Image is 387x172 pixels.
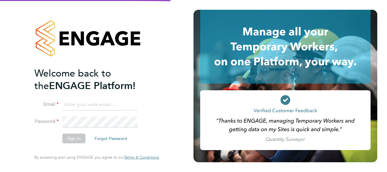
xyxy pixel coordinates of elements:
span: By accessing and using ENGAGE you agree to our [34,155,159,160]
label: Email [34,101,59,108]
input: Enter your work email... [62,99,138,110]
button: Sign In [62,134,85,143]
button: Forgot Password [90,134,132,143]
h2: ENGAGE Platform! [34,67,153,92]
label: Password [34,118,59,125]
span: Terms & Conditions [124,155,159,160]
a: Terms & Conditions [124,155,159,160]
span: Welcome back to the [34,67,111,92]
